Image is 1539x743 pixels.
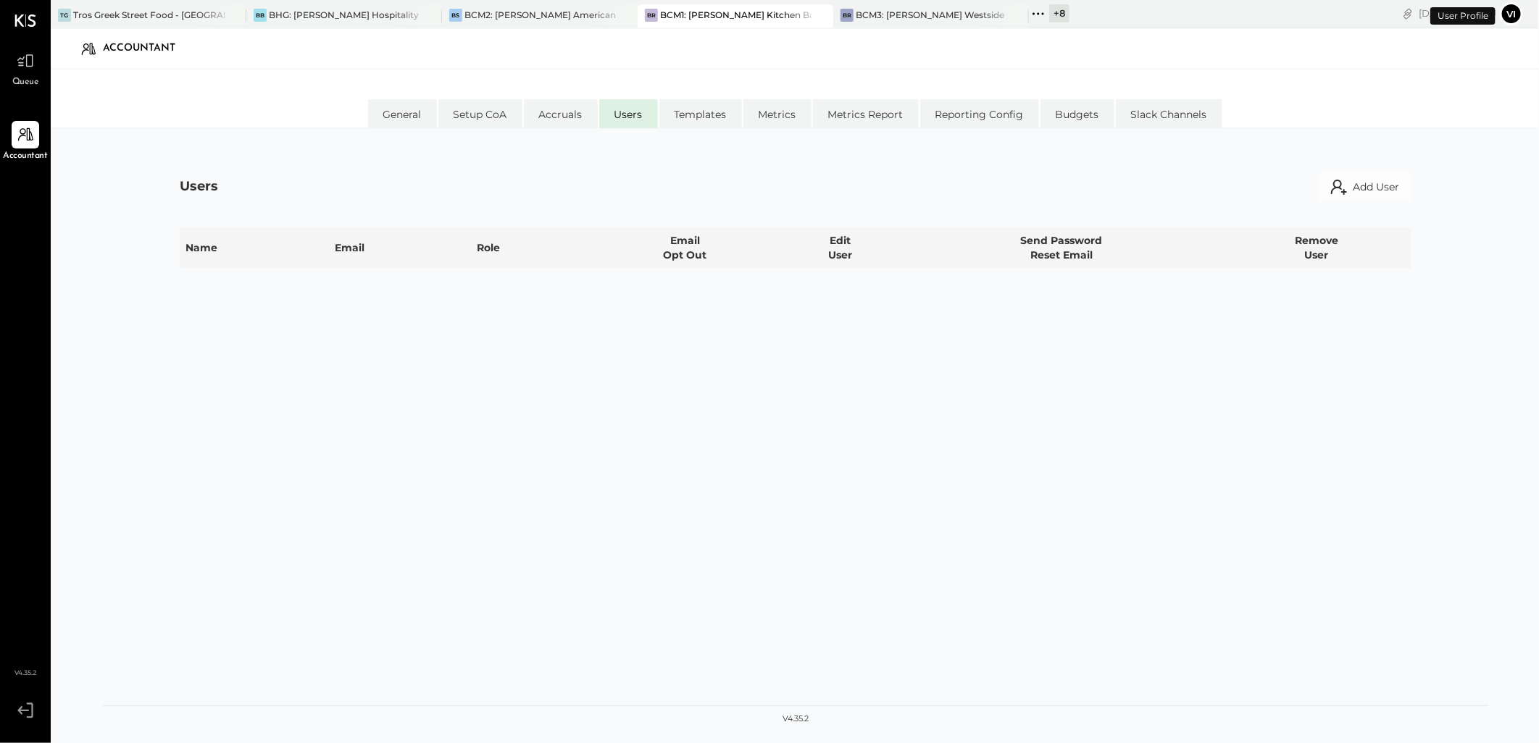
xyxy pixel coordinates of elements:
div: + 8 [1049,4,1069,22]
th: Email [329,227,471,268]
div: BB [254,9,267,22]
div: [DATE] [1419,7,1496,20]
a: Queue [1,47,50,89]
li: Metrics Report [813,99,919,128]
li: Budgets [1040,99,1114,128]
div: BS [449,9,462,22]
th: Role [471,227,591,268]
span: Accountant [4,150,48,163]
div: BHG: [PERSON_NAME] Hospitality Group, LLC [269,9,420,21]
div: TG [58,9,71,22]
div: Accountant [103,37,190,60]
li: Slack Channels [1116,99,1222,128]
li: Users [599,99,658,128]
a: Accountant [1,121,50,163]
th: Edit User [780,227,901,268]
button: Vi [1500,2,1523,25]
div: BCM1: [PERSON_NAME] Kitchen Bar Market [660,9,812,21]
div: User Profile [1430,7,1496,25]
div: Users [180,177,218,196]
div: v 4.35.2 [783,713,809,725]
div: copy link [1401,6,1415,21]
li: Metrics [743,99,812,128]
li: Setup CoA [438,99,522,128]
th: Remove User [1222,227,1411,268]
div: BCM2: [PERSON_NAME] American Cooking [464,9,616,21]
th: Send Password Reset Email [901,227,1222,268]
div: BR [841,9,854,22]
li: Templates [659,99,742,128]
span: Queue [12,76,39,89]
div: BR [645,9,658,22]
div: BCM3: [PERSON_NAME] Westside Grill [856,9,1007,21]
th: Email Opt Out [591,227,780,268]
li: Reporting Config [920,99,1039,128]
div: Tros Greek Street Food - [GEOGRAPHIC_DATA] [73,9,225,21]
li: Accruals [524,99,598,128]
button: Add User [1319,172,1411,201]
li: General [368,99,437,128]
th: Name [180,227,329,268]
